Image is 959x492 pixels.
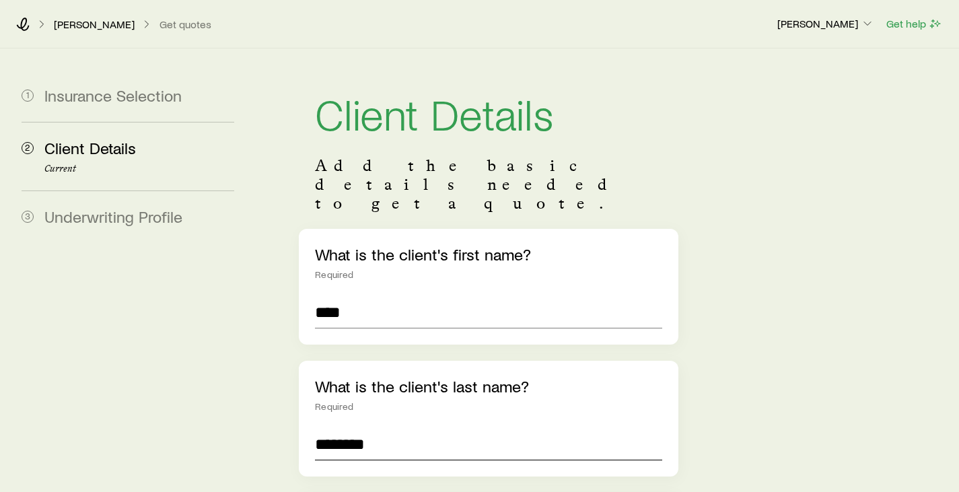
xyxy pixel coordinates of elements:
[315,377,662,396] p: What is the client's last name?
[159,18,212,31] button: Get quotes
[44,85,182,105] span: Insurance Selection
[22,211,34,223] span: 3
[44,164,234,174] p: Current
[22,142,34,154] span: 2
[886,16,943,32] button: Get help
[315,156,662,213] p: Add the basic details needed to get a quote.
[44,207,182,226] span: Underwriting Profile
[315,401,662,412] div: Required
[777,16,875,32] button: [PERSON_NAME]
[777,17,874,30] p: [PERSON_NAME]
[315,269,662,280] div: Required
[54,17,135,31] p: [PERSON_NAME]
[315,245,662,264] p: What is the client's first name?
[22,90,34,102] span: 1
[44,138,136,157] span: Client Details
[315,92,662,135] h1: Client Details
